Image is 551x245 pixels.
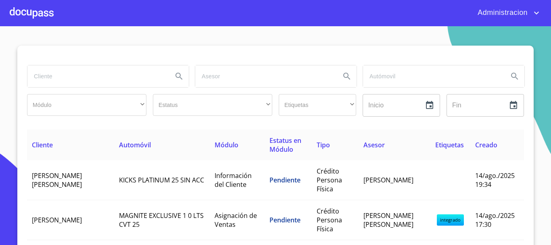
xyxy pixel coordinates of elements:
button: Search [505,67,524,86]
button: Search [169,67,189,86]
span: Estatus en Módulo [269,136,301,154]
span: Pendiente [269,216,301,224]
span: integrado [437,214,464,226]
div: ​ [27,94,146,116]
span: 14/ago./2025 19:34 [475,171,515,189]
span: KICKS PLATINUM 25 SIN ACC [119,176,204,184]
span: Cliente [32,140,53,149]
div: ​ [279,94,356,116]
span: MAGNITE EXCLUSIVE 1 0 LTS CVT 25 [119,211,204,229]
input: search [195,65,334,87]
span: Administracion [472,6,532,19]
button: account of current user [472,6,541,19]
span: Asignación de Ventas [215,211,257,229]
span: [PERSON_NAME] [PERSON_NAME] [363,211,413,229]
input: search [27,65,166,87]
div: ​ [153,94,272,116]
button: Search [337,67,357,86]
span: [PERSON_NAME] [363,176,413,184]
span: Asesor [363,140,385,149]
span: [PERSON_NAME] [32,216,82,224]
span: [PERSON_NAME] [PERSON_NAME] [32,171,82,189]
span: Tipo [317,140,330,149]
span: Módulo [215,140,238,149]
span: Pendiente [269,176,301,184]
span: Creado [475,140,497,149]
input: search [363,65,502,87]
span: Etiquetas [435,140,464,149]
span: Crédito Persona Física [317,167,342,193]
span: 14/ago./2025 17:30 [475,211,515,229]
span: Crédito Persona Física [317,207,342,233]
span: Automóvil [119,140,151,149]
span: Información del Cliente [215,171,252,189]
